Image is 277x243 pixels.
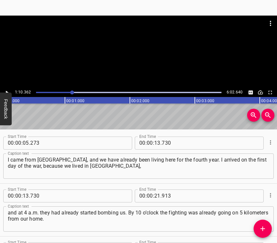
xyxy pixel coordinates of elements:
button: Add Cue [254,220,272,238]
span: : [21,189,23,202]
span: : [153,137,154,150]
div: Play progress [36,92,221,93]
input: 730 [30,189,90,202]
span: . [29,137,30,150]
input: 730 [162,137,221,150]
button: Toggle fullscreen [266,88,274,97]
span: : [21,137,23,150]
input: 13 [23,189,29,202]
span: : [14,137,15,150]
input: 00 [139,189,145,202]
text: 00:01.000 [66,99,84,103]
input: 913 [162,189,221,202]
button: Toggle captions [246,88,255,97]
input: 05 [23,137,29,150]
input: 273 [30,137,90,150]
input: 00 [147,137,153,150]
span: . [160,189,162,202]
span: 6:02.640 [227,90,243,94]
button: Zoom Out [261,109,274,122]
span: Current Time [15,90,31,94]
input: 00 [15,137,21,150]
div: Cue Options [266,187,274,204]
input: 00 [147,189,153,202]
div: Cue Options [266,134,274,151]
input: 13 [154,137,160,150]
span: . [29,189,30,202]
input: 00 [15,189,21,202]
button: Play/Pause [3,88,11,97]
button: Change Playback Speed [256,88,265,97]
span: : [153,189,154,202]
input: 21 [154,189,160,202]
button: Cue Options [266,191,275,200]
span: . [160,137,162,150]
textarea: I came from [GEOGRAPHIC_DATA], and we have already been living here for the fourth year. I arrive... [8,157,269,175]
button: Cue Options [266,138,275,147]
textarea: and at 4 a.m. they had already started bombing us. By 10 o’clock the fighting was already going o... [8,210,269,228]
span: : [145,189,147,202]
span: : [145,137,147,150]
button: Zoom In [247,109,260,122]
input: 00 [8,137,14,150]
text: 00:02.000 [131,99,149,103]
span: : [14,189,15,202]
text: 00:03.000 [196,99,214,103]
input: 00 [8,189,14,202]
input: 00 [139,137,145,150]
